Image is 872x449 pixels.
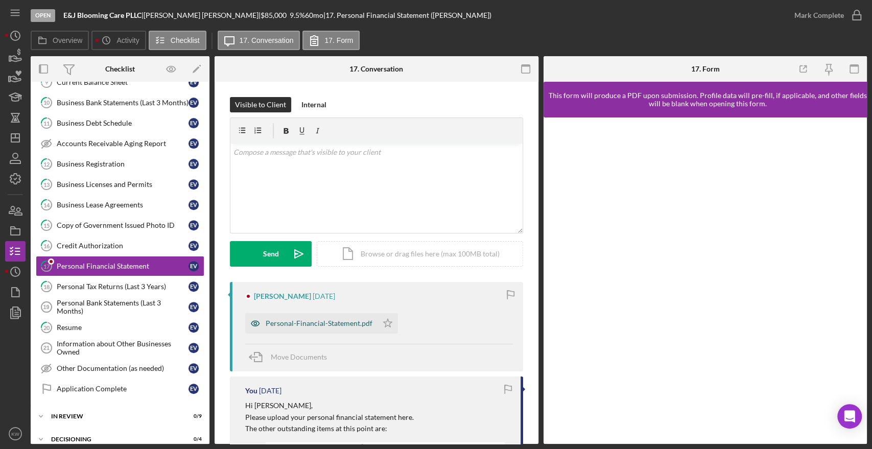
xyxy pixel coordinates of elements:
label: 17. Form [324,36,353,44]
button: Send [230,241,312,267]
div: 0 / 4 [183,436,202,442]
button: Internal [296,97,332,112]
div: 0 / 9 [183,413,202,419]
div: Send [263,241,279,267]
a: 12Business RegistrationEV [36,154,204,174]
button: 17. Form [302,31,360,50]
div: You [245,387,257,395]
tspan: 9 [45,79,49,85]
a: 15Copy of Government Issued Photo IDEV [36,215,204,235]
div: Current Balance Sheet [57,78,188,86]
a: 18Personal Tax Returns (Last 3 Years)EV [36,276,204,297]
a: 20ResumeEV [36,317,204,338]
a: 13Business Licenses and PermitsEV [36,174,204,195]
div: 60 mo [305,11,323,19]
time: 2025-09-11 12:12 [313,292,335,300]
tspan: 11 [43,120,50,126]
a: 11Business Debt ScheduleEV [36,113,204,133]
div: E V [188,241,199,251]
button: Personal-Financial-Statement.pdf [245,313,398,334]
div: Copy of Government Issued Photo ID [57,221,188,229]
a: 10Business Bank Statements (Last 3 Months)EV [36,92,204,113]
tspan: 20 [43,324,50,330]
a: 16Credit AuthorizationEV [36,235,204,256]
div: E V [188,322,199,333]
div: E V [188,384,199,394]
label: 17. Conversation [240,36,294,44]
div: Personal Tax Returns (Last 3 Years) [57,282,188,291]
button: Move Documents [245,344,337,370]
div: Visible to Client [235,97,286,112]
b: E&J Blooming Care PLLC [63,11,142,19]
a: Other Documentation (as needed)EV [36,358,204,379]
button: Visible to Client [230,97,291,112]
div: [PERSON_NAME] [254,292,311,300]
div: E V [188,220,199,230]
div: E V [188,261,199,271]
div: E V [188,363,199,373]
div: Mark Complete [794,5,844,26]
div: E V [188,98,199,108]
div: Personal Bank Statements (Last 3 Months) [57,299,188,315]
button: KW [5,423,26,444]
time: 2025-09-08 20:59 [259,387,281,395]
div: 9.5 % [290,11,305,19]
text: KW [11,431,19,437]
p: Hi [PERSON_NAME], [245,400,510,411]
div: Application Complete [57,385,188,393]
tspan: 12 [43,160,50,167]
a: Application CompleteEV [36,379,204,399]
div: E V [188,138,199,149]
div: Credit Authorization [57,242,188,250]
div: Internal [301,97,326,112]
div: Information about Other Businesses Owned [57,340,188,356]
tspan: 18 [43,283,50,290]
div: E V [188,281,199,292]
tspan: 21 [43,345,50,351]
div: E V [188,302,199,312]
div: Personal-Financial-Statement.pdf [266,319,372,327]
div: Personal Financial Statement [57,262,188,270]
label: Activity [116,36,139,44]
button: Checklist [149,31,206,50]
div: Business Debt Schedule [57,119,188,127]
div: | [63,11,144,19]
div: In Review [51,413,176,419]
label: Checklist [171,36,200,44]
button: Overview [31,31,89,50]
button: Mark Complete [784,5,867,26]
p: The other outstanding items at this point are: [245,423,510,434]
div: Checklist [105,65,135,73]
a: 19Personal Bank Statements (Last 3 Months)EV [36,297,204,317]
a: 9Current Balance SheetEV [36,72,204,92]
div: Open Intercom Messenger [837,404,862,429]
tspan: 19 [43,304,49,310]
a: 17Personal Financial StatementEV [36,256,204,276]
div: Other Documentation (as needed) [57,364,188,372]
p: Please upload your personal financial statement here. [245,412,510,423]
div: 17. Conversation [349,65,403,73]
div: E V [188,200,199,210]
div: Resume [57,323,188,332]
label: Overview [53,36,82,44]
div: E V [188,179,199,190]
div: This form will produce a PDF upon submission. Profile data will pre-fill, if applicable, and othe... [549,91,867,108]
button: 17. Conversation [218,31,300,50]
div: Accounts Receivable Aging Report [57,139,188,148]
span: $85,000 [261,11,287,19]
div: Business Lease Agreements [57,201,188,209]
a: 21Information about Other Businesses OwnedEV [36,338,204,358]
tspan: 13 [43,181,50,187]
div: | 17. Personal Financial Statement ([PERSON_NAME]) [323,11,491,19]
div: Decisioning [51,436,176,442]
div: 17. Form [691,65,719,73]
div: Open [31,9,55,22]
a: Accounts Receivable Aging ReportEV [36,133,204,154]
div: [PERSON_NAME] [PERSON_NAME] | [144,11,261,19]
div: E V [188,77,199,87]
div: Business Licenses and Permits [57,180,188,188]
tspan: 17 [43,263,50,269]
span: Move Documents [271,352,327,361]
div: E V [188,118,199,128]
div: E V [188,159,199,169]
